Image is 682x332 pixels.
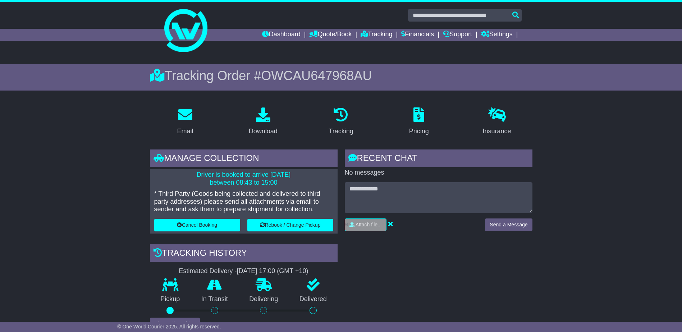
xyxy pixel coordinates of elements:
[324,105,358,139] a: Tracking
[150,244,338,264] div: Tracking history
[150,68,532,83] div: Tracking Order #
[247,219,333,231] button: Rebook / Change Pickup
[483,126,511,136] div: Insurance
[154,190,333,213] p: * Third Party (Goods being collected and delivered to third party addresses) please send all atta...
[172,105,198,139] a: Email
[239,295,289,303] p: Delivering
[329,126,353,136] div: Tracking
[150,318,200,330] button: View Full Tracking
[150,267,338,275] div: Estimated Delivery -
[289,295,338,303] p: Delivered
[177,126,193,136] div: Email
[244,105,282,139] a: Download
[150,149,338,169] div: Manage collection
[237,267,308,275] div: [DATE] 17:00 (GMT +10)
[401,29,434,41] a: Financials
[345,149,532,169] div: RECENT CHAT
[249,126,278,136] div: Download
[191,295,239,303] p: In Transit
[443,29,472,41] a: Support
[262,29,301,41] a: Dashboard
[478,105,516,139] a: Insurance
[117,324,221,329] span: © One World Courier 2025. All rights reserved.
[154,171,333,186] p: Driver is booked to arrive [DATE] between 08:43 to 15:00
[361,29,392,41] a: Tracking
[485,218,532,231] button: Send a Message
[150,295,191,303] p: Pickup
[409,126,429,136] div: Pricing
[154,219,240,231] button: Cancel Booking
[309,29,352,41] a: Quote/Book
[345,169,532,177] p: No messages
[404,105,434,139] a: Pricing
[261,68,372,83] span: OWCAU647968AU
[481,29,513,41] a: Settings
